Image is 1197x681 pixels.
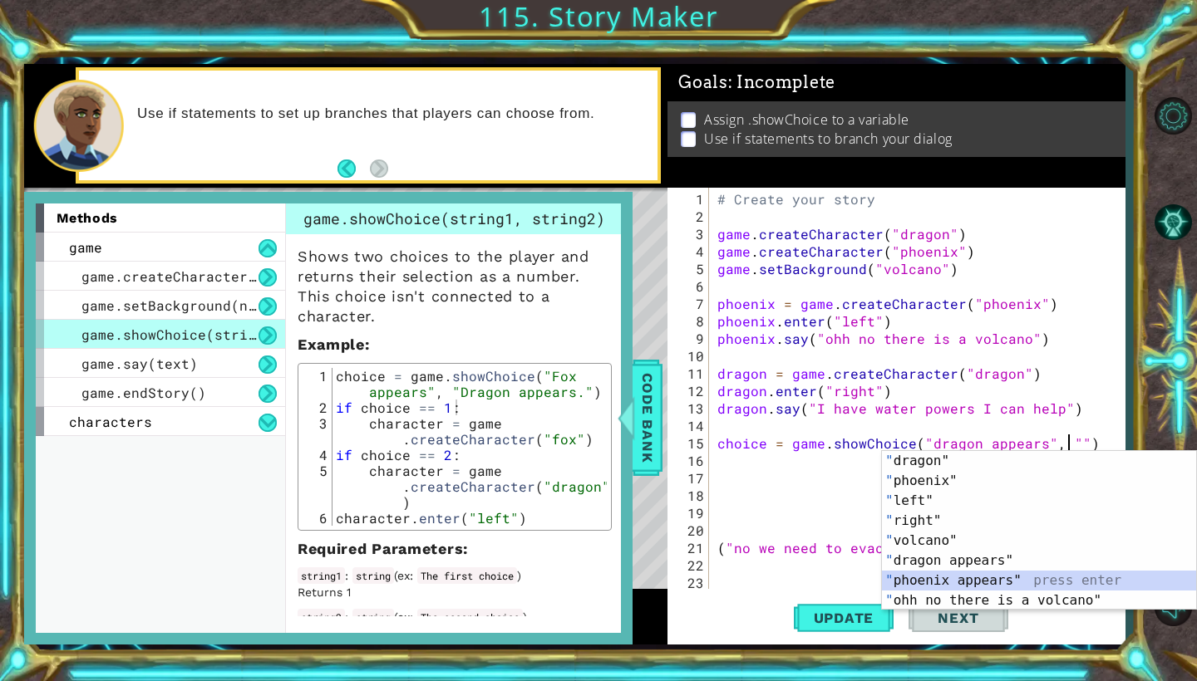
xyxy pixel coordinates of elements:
[671,312,709,330] div: 8
[298,336,370,353] strong: :
[397,610,410,624] span: ex
[671,295,709,312] div: 7
[671,347,709,365] div: 10
[298,567,612,600] div: ( )
[36,203,285,233] div: methods
[303,415,332,447] div: 3
[303,447,332,463] div: 4
[797,610,891,626] span: Update
[671,382,709,399] div: 12
[417,567,517,584] code: The first choice
[298,584,612,600] p: Returns 1
[671,243,709,260] div: 4
[303,208,605,228] span: game.showChoice(string1, string2)
[303,399,332,415] div: 2
[298,609,612,642] div: ( )
[352,609,394,625] code: string
[671,417,709,434] div: 14
[671,330,709,347] div: 9
[671,487,709,504] div: 18
[671,399,709,417] div: 13
[345,569,352,582] span: :
[410,610,417,624] span: :
[921,610,995,626] span: Next
[137,105,646,123] p: Use if statements to set up branches that players can choose from.
[671,190,709,208] div: 1
[303,463,332,510] div: 5
[794,595,894,641] button: Update
[704,130,952,148] p: Use if statements to branch your dialog
[671,365,709,382] div: 11
[352,567,394,584] code: string
[704,110,909,129] p: Assign .showChoice to a variable
[671,539,709,556] div: 21
[671,452,709,469] div: 16
[298,609,345,625] code: string2
[1149,91,1197,140] button: Level Options
[410,569,417,582] span: :
[671,522,709,539] div: 20
[671,574,709,591] div: 23
[81,326,356,343] span: game.showChoice(string1, string2)
[298,247,612,326] p: Shows two choices to the player and returns their selection as a number. This choice isn't connec...
[286,203,623,234] div: game.showChoice(string1, string2)
[69,238,102,256] span: game
[57,210,118,226] span: methods
[909,595,1008,641] button: Next
[345,610,352,624] span: :
[81,355,198,372] span: game.say(text)
[298,336,365,353] span: Example
[671,556,709,574] div: 22
[671,434,709,452] div: 15
[298,567,345,584] code: string1
[397,569,410,582] span: ex
[671,208,709,225] div: 2
[463,540,468,557] span: :
[303,510,332,526] div: 6
[671,277,709,295] div: 6
[634,367,661,468] span: Code Bank
[1149,198,1197,246] button: AI Hint
[81,296,281,314] span: game.setBackground(name)
[81,267,298,285] span: game.createCharacter(name)
[671,469,709,487] div: 17
[671,504,709,522] div: 19
[337,159,370,178] button: Back
[370,159,388,178] button: Next
[671,260,709,277] div: 5
[303,368,332,399] div: 1
[728,72,835,92] span: : Incomplete
[671,225,709,243] div: 3
[298,540,464,557] span: Required Parameters
[417,609,523,625] code: The second choice
[69,413,152,430] span: characters
[678,72,835,93] span: Goals
[81,384,206,401] span: game.endStory()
